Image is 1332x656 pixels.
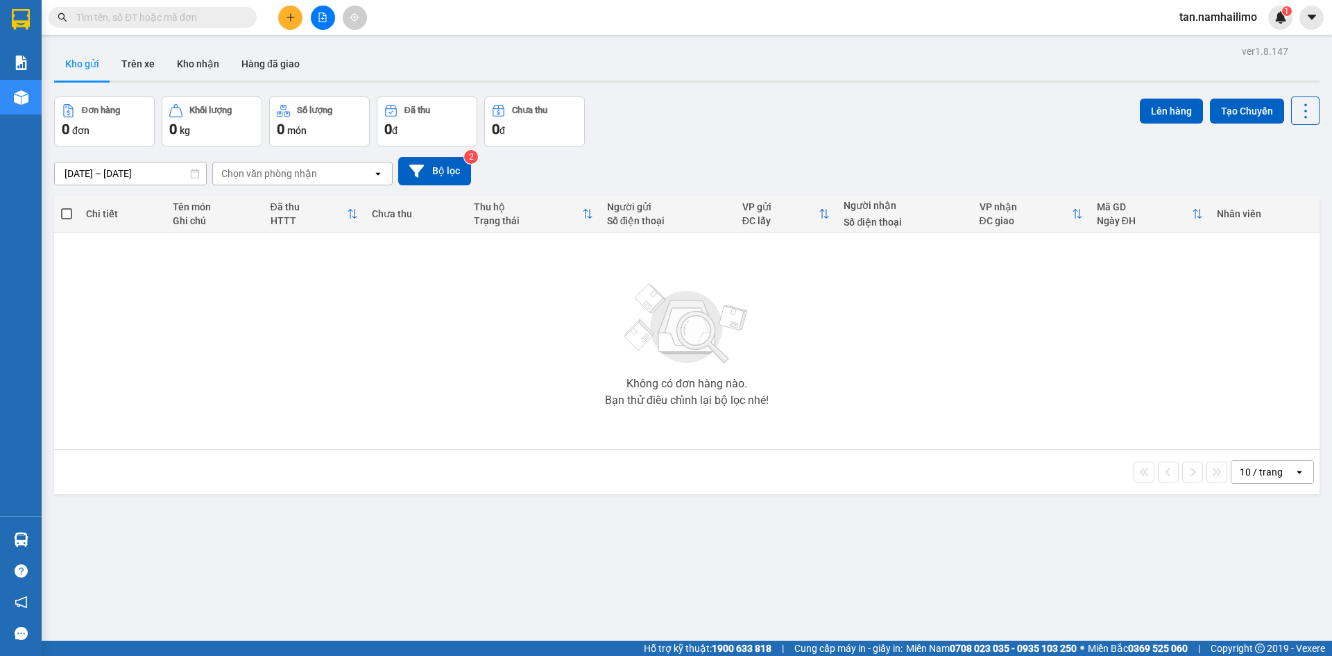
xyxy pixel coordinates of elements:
[311,6,335,30] button: file-add
[1240,465,1283,479] div: 10 / trang
[110,47,166,81] button: Trên xe
[605,395,769,406] div: Bạn thử điều chỉnh lại bộ lọc nhé!
[973,196,1090,233] th: Toggle SortBy
[377,96,477,146] button: Đã thu0đ
[1128,643,1188,654] strong: 0369 525 060
[980,201,1072,212] div: VP nhận
[950,643,1077,654] strong: 0708 023 035 - 0935 103 250
[15,596,28,609] span: notification
[278,6,302,30] button: plus
[1080,646,1084,651] span: ⚪️
[1140,99,1203,124] button: Lên hàng
[484,96,585,146] button: Chưa thu0đ
[15,564,28,578] span: question-circle
[617,276,756,373] img: svg+xml;base64,PHN2ZyBjbGFzcz0ibGlzdC1wbHVnX19zdmciIHhtbG5zPSJodHRwOi8vd3d3LnczLm9yZy8yMDAwL3N2Zy...
[607,201,728,212] div: Người gửi
[286,12,296,22] span: plus
[1255,644,1265,653] span: copyright
[343,6,367,30] button: aim
[173,201,257,212] div: Tên món
[474,215,582,226] div: Trạng thái
[76,10,240,25] input: Tìm tên, số ĐT hoặc mã đơn
[474,201,582,212] div: Thu hộ
[173,215,257,226] div: Ghi chú
[1097,201,1192,212] div: Mã GD
[1282,6,1292,16] sup: 1
[180,125,190,136] span: kg
[398,157,471,185] button: Bộ lọc
[742,201,819,212] div: VP gửi
[644,641,771,656] span: Hỗ trợ kỹ thuật:
[1294,466,1305,478] svg: open
[1198,641,1200,656] span: |
[1284,6,1289,16] span: 1
[794,641,903,656] span: Cung cấp máy in - giấy in:
[221,167,317,180] div: Chọn văn phòng nhận
[14,90,28,105] img: warehouse-icon
[626,378,747,389] div: Không có đơn hàng nào.
[350,12,359,22] span: aim
[14,56,28,70] img: solution-icon
[1090,196,1210,233] th: Toggle SortBy
[82,106,120,115] div: Đơn hàng
[269,96,370,146] button: Số lượng0món
[1299,6,1324,30] button: caret-down
[264,196,366,233] th: Toggle SortBy
[607,215,728,226] div: Số điện thoại
[169,121,177,137] span: 0
[384,121,392,137] span: 0
[1274,11,1287,24] img: icon-new-feature
[58,12,67,22] span: search
[277,121,284,137] span: 0
[62,121,69,137] span: 0
[392,125,398,136] span: đ
[844,200,965,211] div: Người nhận
[1088,641,1188,656] span: Miền Bắc
[55,162,206,185] input: Select a date range.
[373,168,384,179] svg: open
[1306,11,1318,24] span: caret-down
[271,201,348,212] div: Đã thu
[1210,99,1284,124] button: Tạo Chuyến
[1242,44,1288,59] div: ver 1.8.147
[54,47,110,81] button: Kho gửi
[166,47,230,81] button: Kho nhận
[844,217,965,228] div: Số điện thoại
[512,106,547,115] div: Chưa thu
[404,106,430,115] div: Đã thu
[162,96,262,146] button: Khối lượng0kg
[1217,208,1313,219] div: Nhân viên
[318,12,327,22] span: file-add
[297,106,332,115] div: Số lượng
[72,125,89,136] span: đơn
[12,9,30,30] img: logo-vxr
[271,215,348,226] div: HTTT
[86,208,158,219] div: Chi tiết
[54,96,155,146] button: Đơn hàng0đơn
[287,125,307,136] span: món
[906,641,1077,656] span: Miền Nam
[1168,8,1268,26] span: tan.namhailimo
[372,208,460,219] div: Chưa thu
[189,106,232,115] div: Khối lượng
[712,643,771,654] strong: 1900 633 818
[980,215,1072,226] div: ĐC giao
[1097,215,1192,226] div: Ngày ĐH
[742,215,819,226] div: ĐC lấy
[467,196,600,233] th: Toggle SortBy
[782,641,784,656] span: |
[230,47,311,81] button: Hàng đã giao
[464,150,478,164] sup: 2
[15,627,28,640] span: message
[499,125,505,136] span: đ
[735,196,837,233] th: Toggle SortBy
[14,532,28,547] img: warehouse-icon
[492,121,499,137] span: 0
